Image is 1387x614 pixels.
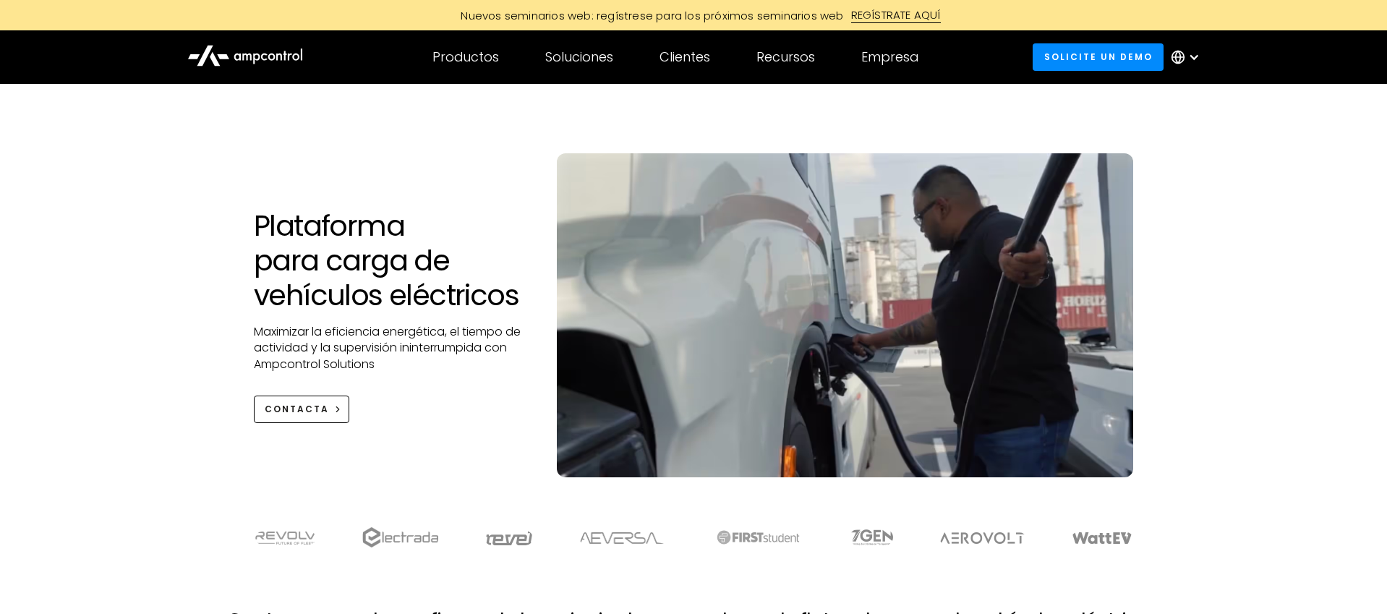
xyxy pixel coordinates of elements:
div: REGÍSTRATE AQUÍ [851,7,941,23]
div: Recursos [756,49,815,65]
div: Clientes [660,49,710,65]
a: Solicite un demo [1033,43,1164,70]
div: Soluciones [545,49,613,65]
div: Empresa [861,49,918,65]
a: Nuevos seminarios web: regístrese para los próximos seminarios webREGÍSTRATE AQUÍ [368,7,1019,23]
a: CONTACTA [254,396,349,422]
img: WattEV logo [1072,532,1132,544]
div: Productos [432,49,499,65]
img: electrada logo [362,527,438,547]
div: CONTACTA [265,403,329,416]
p: Maximizar la eficiencia energética, el tiempo de actividad y la supervisión ininterrumpida con Am... [254,324,528,372]
div: Nuevos seminarios web: regístrese para los próximos seminarios web [446,8,850,23]
img: Aerovolt Logo [939,532,1025,544]
h1: Plataforma para carga de vehículos eléctricos [254,208,528,312]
